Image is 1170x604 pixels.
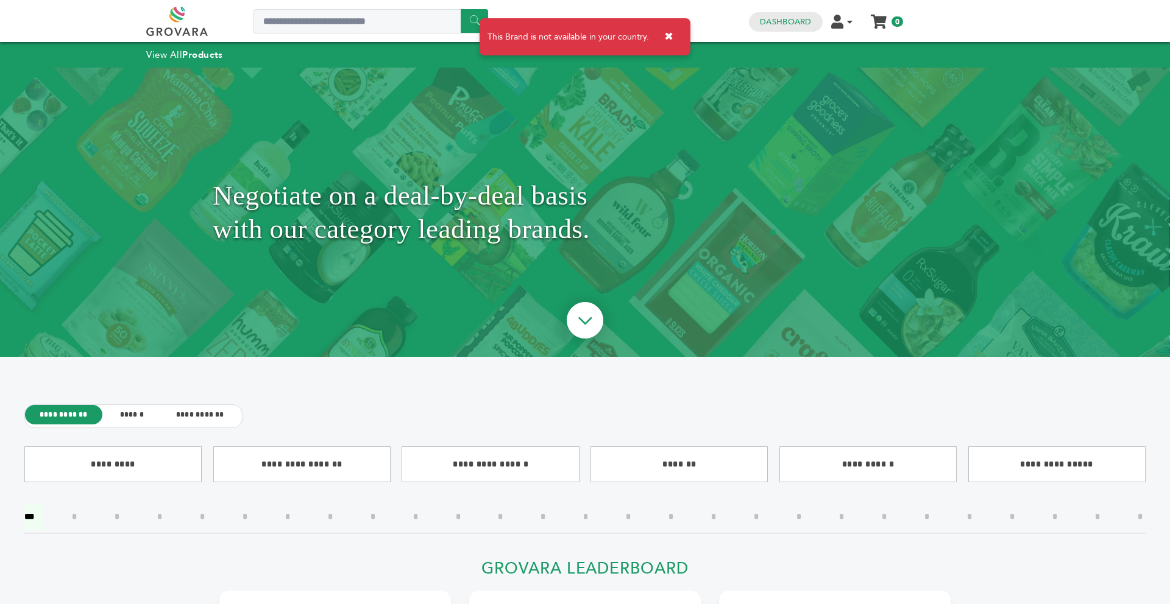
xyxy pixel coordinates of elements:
[655,24,682,49] button: ✖
[487,31,649,43] span: This Brand is not available in your country.
[213,98,957,326] h1: Negotiate on a deal-by-deal basis with our category leading brands.
[146,49,223,61] a: View AllProducts
[760,16,811,27] a: Dashboard
[872,11,886,24] a: My Cart
[553,290,617,354] img: ourBrandsHeroArrow.png
[253,9,488,33] input: Search a product or brand...
[182,49,222,61] strong: Products
[219,559,951,585] h2: Grovara Leaderboard
[892,16,903,27] span: 0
